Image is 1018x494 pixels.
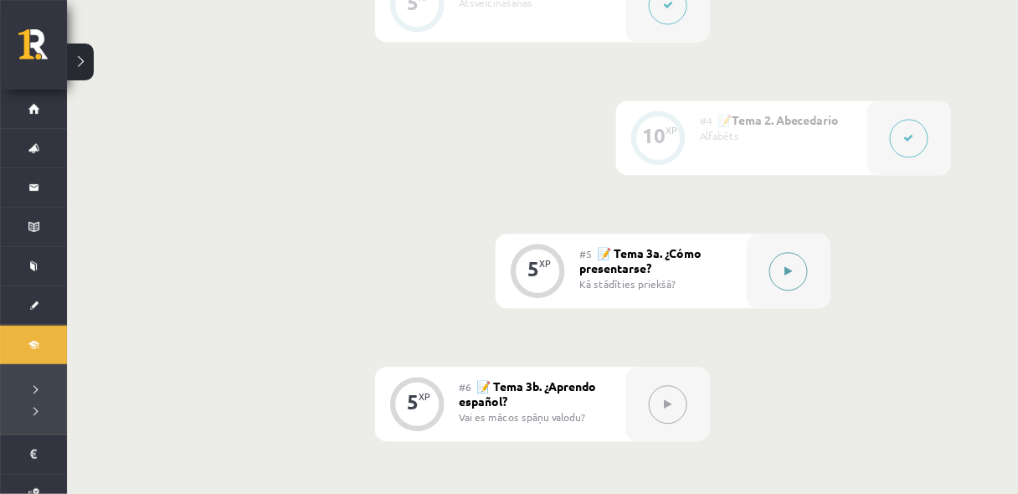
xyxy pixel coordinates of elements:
div: Kā stādīties priekšā? [579,276,734,291]
div: XP [539,259,551,268]
span: 📝 Tema 3a. ¿Cómo presentarse? [579,245,702,275]
a: Rīgas 1. Tālmācības vidusskola [18,29,67,71]
span: #6 [459,380,471,394]
div: 5 [407,394,419,409]
span: #4 [700,114,712,127]
span: 📝Tema 2. Abecedario [717,112,840,127]
div: Vai es mācos spāņu valodu? [459,409,614,425]
div: XP [666,126,677,135]
div: XP [419,392,430,401]
span: #5 [579,247,592,260]
div: Alfabēts [700,128,855,143]
span: 📝 Tema 3b. ¿Aprendo español? [459,378,596,409]
div: 5 [527,261,539,276]
div: 10 [642,128,666,143]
